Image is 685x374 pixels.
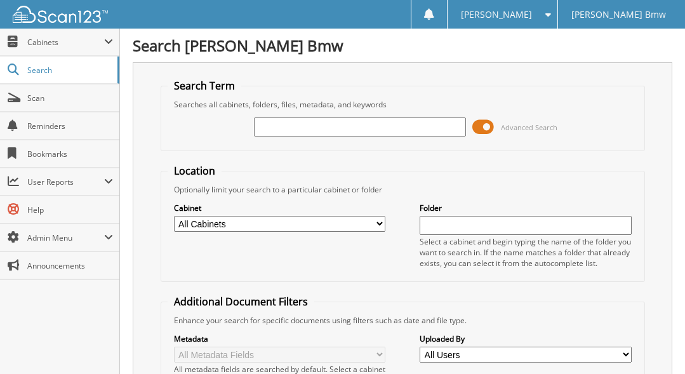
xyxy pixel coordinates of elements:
div: Enhance your search for specific documents using filters such as date and file type. [168,315,638,326]
span: Help [27,204,113,215]
span: Advanced Search [501,123,557,132]
span: [PERSON_NAME] Bmw [571,11,666,18]
label: Metadata [174,333,385,344]
legend: Location [168,164,222,178]
img: scan123-logo-white.svg [13,6,108,23]
span: Scan [27,93,113,104]
span: Search [27,65,111,76]
div: Searches all cabinets, folders, files, metadata, and keywords [168,99,638,110]
span: Cabinets [27,37,104,48]
span: [PERSON_NAME] [461,11,532,18]
span: Reminders [27,121,113,131]
label: Uploaded By [420,333,631,344]
legend: Additional Document Filters [168,295,314,309]
span: Admin Menu [27,232,104,243]
span: Bookmarks [27,149,113,159]
span: Announcements [27,260,113,271]
label: Cabinet [174,203,385,213]
h1: Search [PERSON_NAME] Bmw [133,35,672,56]
label: Folder [420,203,631,213]
div: Select a cabinet and begin typing the name of the folder you want to search in. If the name match... [420,236,631,269]
span: User Reports [27,177,104,187]
div: Optionally limit your search to a particular cabinet or folder [168,184,638,195]
legend: Search Term [168,79,241,93]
